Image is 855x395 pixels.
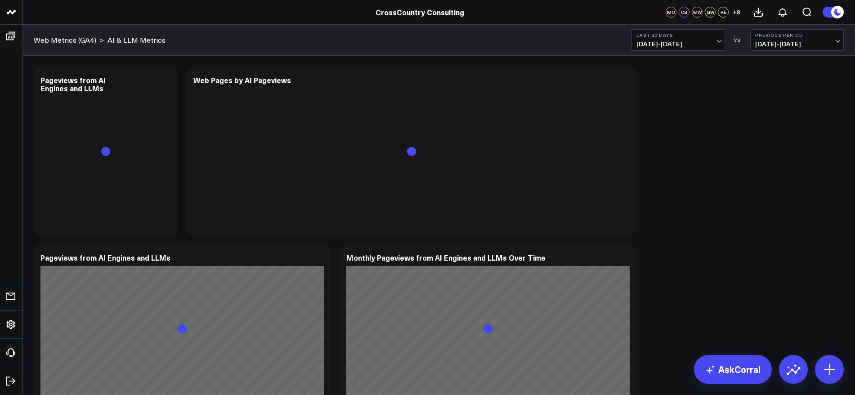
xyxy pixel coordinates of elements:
a: AskCorral [694,355,772,384]
button: Previous Period[DATE]-[DATE] [750,29,844,51]
div: MO [666,7,676,18]
div: VS [730,37,746,43]
span: [DATE] - [DATE] [636,40,720,48]
a: AI & LLM Metrics [107,35,166,45]
div: CS [679,7,689,18]
button: +8 [731,7,742,18]
div: GW [705,7,716,18]
div: Monthly Pageviews from AI Engines and LLMs Over Time [346,253,546,262]
a: Web Metrics (GA4) [34,35,96,45]
div: > [34,35,104,45]
b: Previous Period [755,32,839,38]
span: [DATE] - [DATE] [755,40,839,48]
span: + 8 [733,9,740,15]
button: Last 30 Days[DATE]-[DATE] [631,29,725,51]
div: Pageviews from AI Engines and LLMs [40,253,170,262]
div: Pageviews from AI Engines and LLMs [40,75,106,93]
div: Web Pages by AI Pageviews [193,75,291,85]
a: Log Out [3,373,20,389]
a: CrossCountry Consulting [376,7,464,17]
div: RE [718,7,729,18]
div: MW [692,7,703,18]
b: Last 30 Days [636,32,720,38]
